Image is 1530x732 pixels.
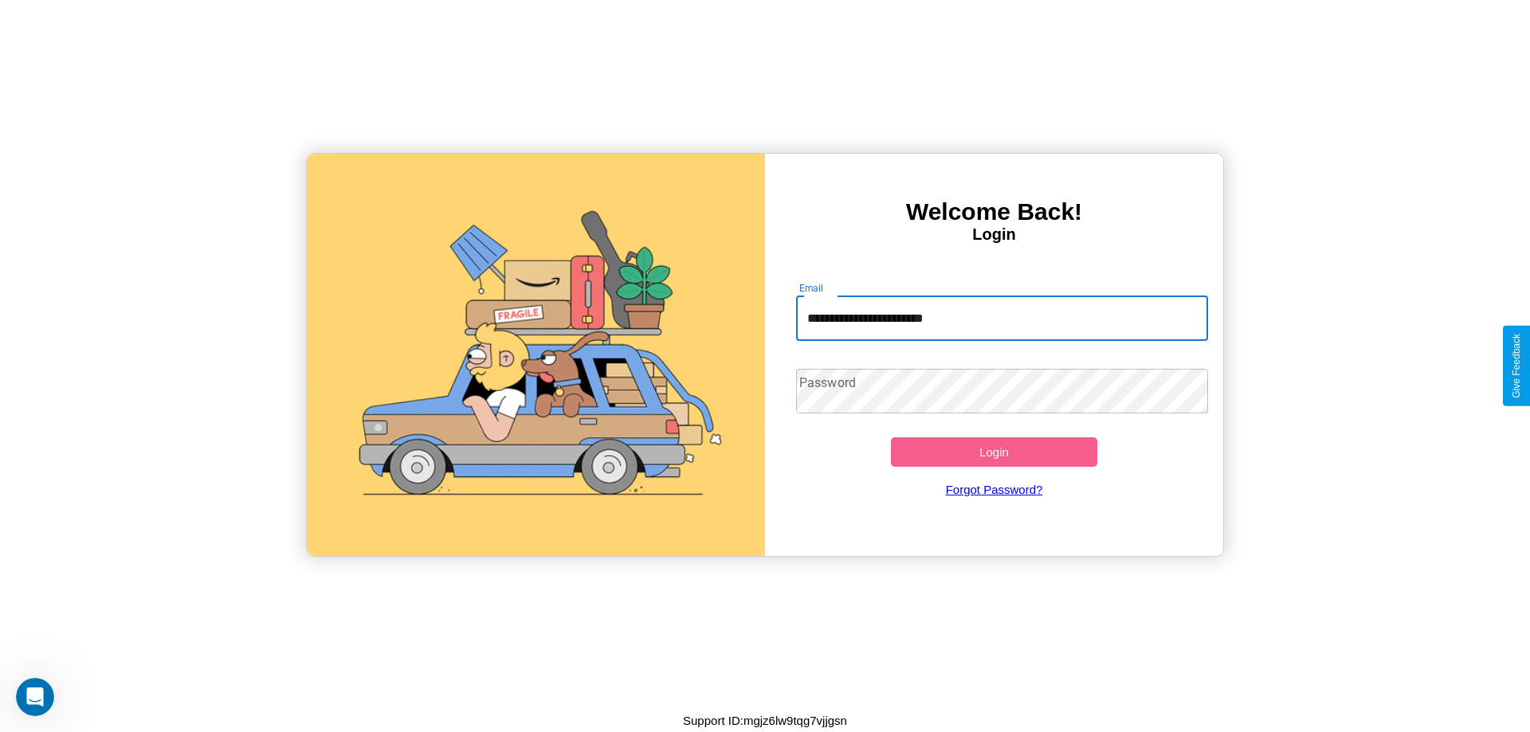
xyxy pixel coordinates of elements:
[765,225,1223,244] h4: Login
[683,710,847,731] p: Support ID: mgjz6lw9tqg7vjjgsn
[799,281,824,295] label: Email
[788,467,1201,512] a: Forgot Password?
[307,154,765,556] img: gif
[16,678,54,716] iframe: Intercom live chat
[1511,334,1522,398] div: Give Feedback
[891,437,1097,467] button: Login
[765,198,1223,225] h3: Welcome Back!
